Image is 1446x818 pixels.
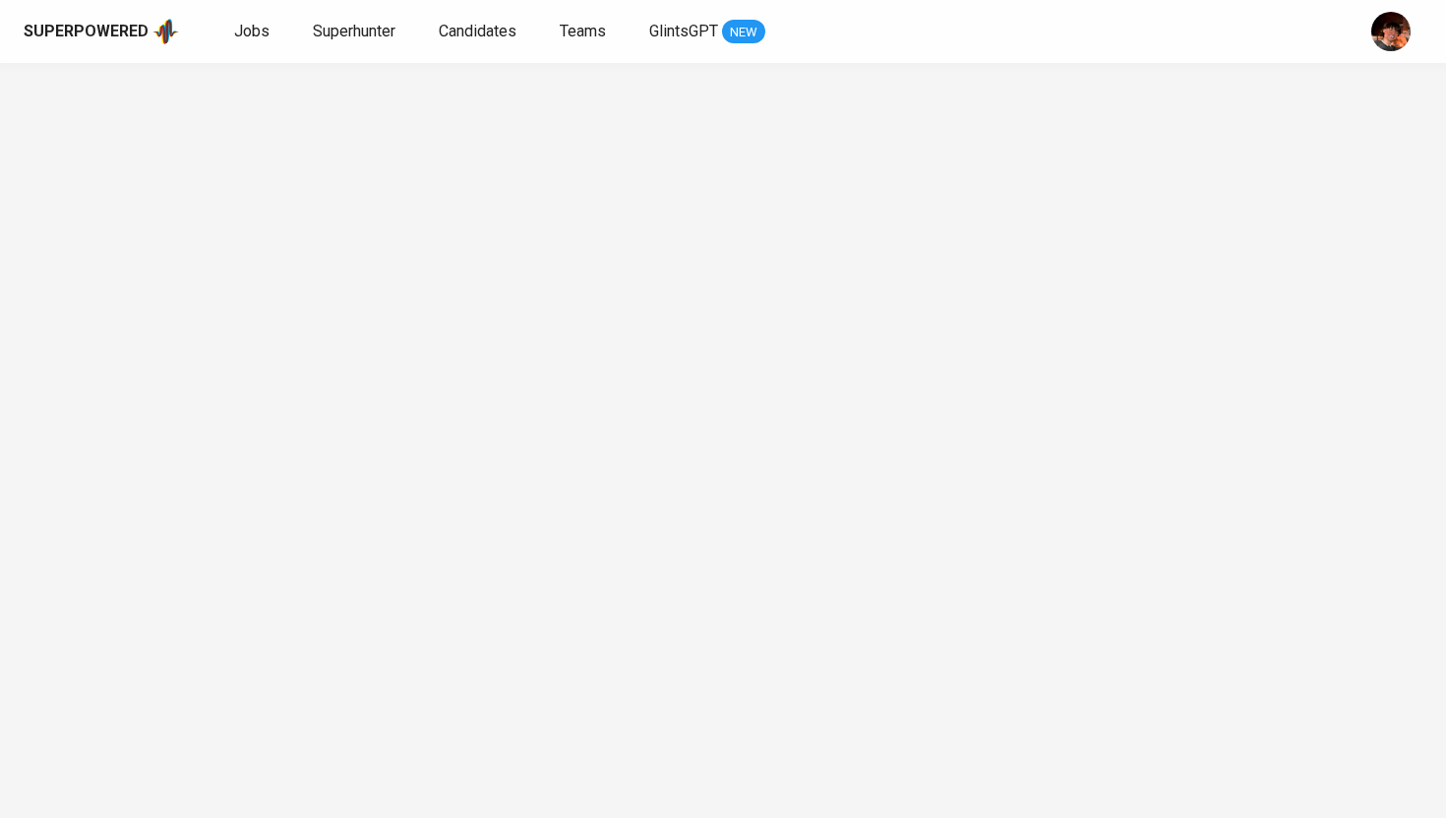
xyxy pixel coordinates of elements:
div: Superpowered [24,21,149,43]
a: Candidates [439,20,520,44]
img: app logo [152,17,179,46]
img: diemas@glints.com [1371,12,1411,51]
a: Superhunter [313,20,399,44]
a: Superpoweredapp logo [24,17,179,46]
span: NEW [722,23,765,42]
a: GlintsGPT NEW [649,20,765,44]
span: Superhunter [313,22,395,40]
span: Teams [560,22,606,40]
a: Jobs [234,20,273,44]
a: Teams [560,20,610,44]
span: GlintsGPT [649,22,718,40]
span: Jobs [234,22,270,40]
span: Candidates [439,22,516,40]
